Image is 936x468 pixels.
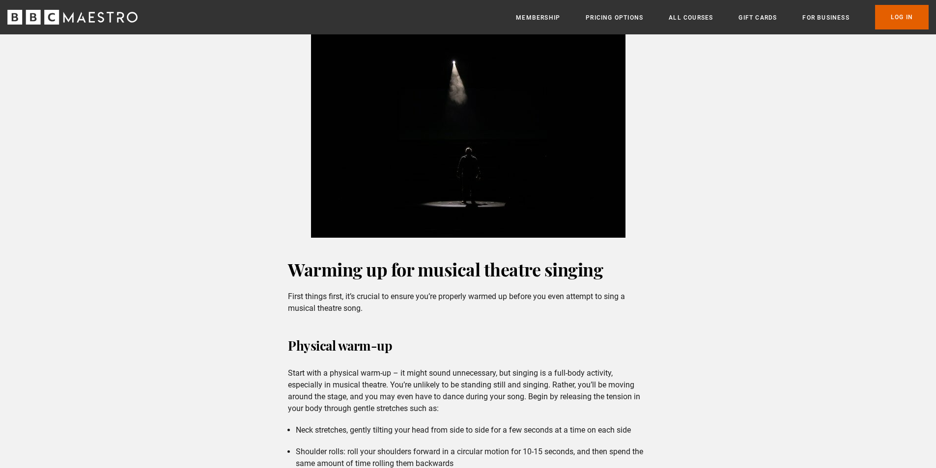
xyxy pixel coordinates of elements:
a: All Courses [669,13,713,23]
a: Log In [875,5,929,29]
a: Pricing Options [586,13,643,23]
a: Membership [516,13,560,23]
a: Gift Cards [738,13,777,23]
p: First things first, it’s crucial to ensure you’re properly warmed up before you even attempt to s... [288,291,648,314]
nav: Primary [516,5,929,29]
h2: Warming up for musical theatre singing [288,257,648,281]
li: Neck stretches, gently tilting your head from side to side for a few seconds at a time on each side [296,424,648,436]
img: Male Preacher alone on Stage with Overhead Lighting [311,28,625,238]
p: Start with a physical warm-up – it might sound unnecessary, but singing is a full-body activity, ... [288,367,648,414]
svg: BBC Maestro [7,10,138,25]
a: For business [802,13,849,23]
h3: Physical warm-up [288,334,648,358]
